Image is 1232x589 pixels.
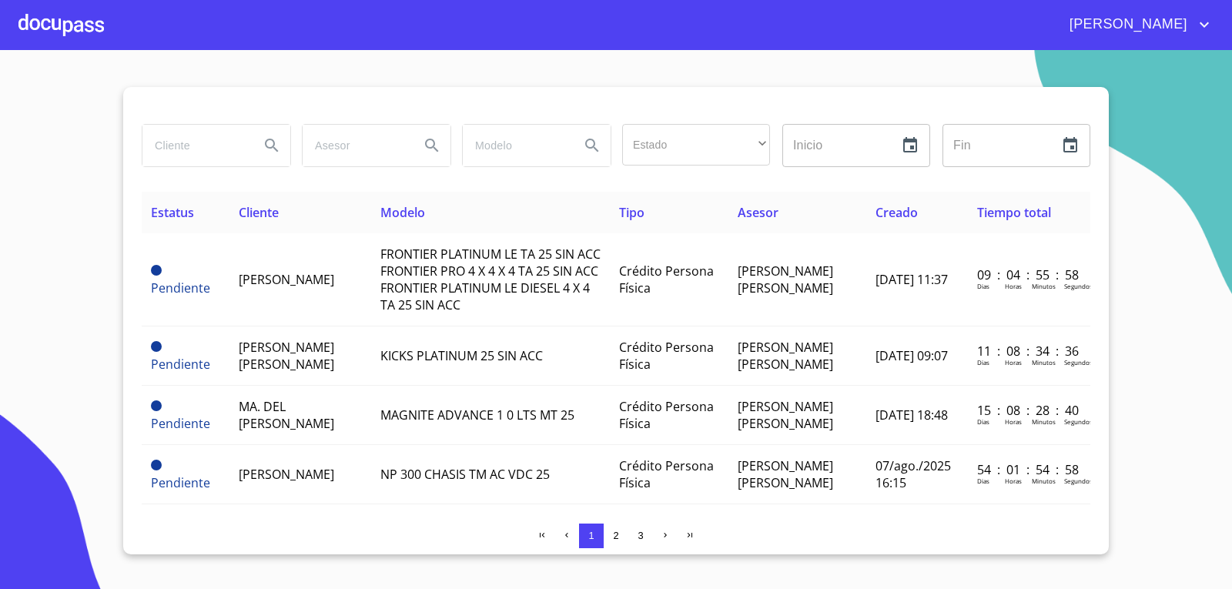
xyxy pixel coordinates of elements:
[303,125,407,166] input: search
[239,204,279,221] span: Cliente
[977,477,989,485] p: Dias
[1064,358,1093,366] p: Segundos
[579,524,604,548] button: 1
[239,466,334,483] span: [PERSON_NAME]
[1064,417,1093,426] p: Segundos
[977,358,989,366] p: Dias
[1032,477,1056,485] p: Minutos
[151,279,210,296] span: Pendiente
[604,524,628,548] button: 2
[1064,282,1093,290] p: Segundos
[738,204,778,221] span: Asesor
[239,398,334,432] span: MA. DEL [PERSON_NAME]
[622,124,770,166] div: ​
[588,530,594,541] span: 1
[413,127,450,164] button: Search
[239,271,334,288] span: [PERSON_NAME]
[977,402,1081,419] p: 15 : 08 : 28 : 40
[380,466,550,483] span: NP 300 CHASIS TM AC VDC 25
[574,127,611,164] button: Search
[977,343,1081,360] p: 11 : 08 : 34 : 36
[977,461,1081,478] p: 54 : 01 : 54 : 58
[253,127,290,164] button: Search
[151,204,194,221] span: Estatus
[738,263,833,296] span: [PERSON_NAME] [PERSON_NAME]
[1005,417,1022,426] p: Horas
[738,339,833,373] span: [PERSON_NAME] [PERSON_NAME]
[151,265,162,276] span: Pendiente
[613,530,618,541] span: 2
[875,407,948,423] span: [DATE] 18:48
[1058,12,1214,37] button: account of current user
[875,457,951,491] span: 07/ago./2025 16:15
[151,415,210,432] span: Pendiente
[628,524,653,548] button: 3
[151,400,162,411] span: Pendiente
[977,282,989,290] p: Dias
[1064,477,1093,485] p: Segundos
[977,204,1051,221] span: Tiempo total
[977,417,989,426] p: Dias
[619,339,714,373] span: Crédito Persona Física
[380,246,601,313] span: FRONTIER PLATINUM LE TA 25 SIN ACC FRONTIER PRO 4 X 4 X 4 TA 25 SIN ACC FRONTIER PLATINUM LE DIES...
[875,271,948,288] span: [DATE] 11:37
[1032,417,1056,426] p: Minutos
[875,204,918,221] span: Creado
[738,457,833,491] span: [PERSON_NAME] [PERSON_NAME]
[619,457,714,491] span: Crédito Persona Física
[380,347,543,364] span: KICKS PLATINUM 25 SIN ACC
[151,460,162,470] span: Pendiente
[619,263,714,296] span: Crédito Persona Física
[1032,282,1056,290] p: Minutos
[142,125,247,166] input: search
[151,341,162,352] span: Pendiente
[1005,477,1022,485] p: Horas
[1005,282,1022,290] p: Horas
[151,356,210,373] span: Pendiente
[380,204,425,221] span: Modelo
[1058,12,1195,37] span: [PERSON_NAME]
[977,266,1081,283] p: 09 : 04 : 55 : 58
[1005,358,1022,366] p: Horas
[239,339,334,373] span: [PERSON_NAME] [PERSON_NAME]
[1032,358,1056,366] p: Minutos
[738,398,833,432] span: [PERSON_NAME] [PERSON_NAME]
[380,407,574,423] span: MAGNITE ADVANCE 1 0 LTS MT 25
[463,125,567,166] input: search
[151,474,210,491] span: Pendiente
[619,398,714,432] span: Crédito Persona Física
[875,347,948,364] span: [DATE] 09:07
[638,530,643,541] span: 3
[619,204,644,221] span: Tipo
